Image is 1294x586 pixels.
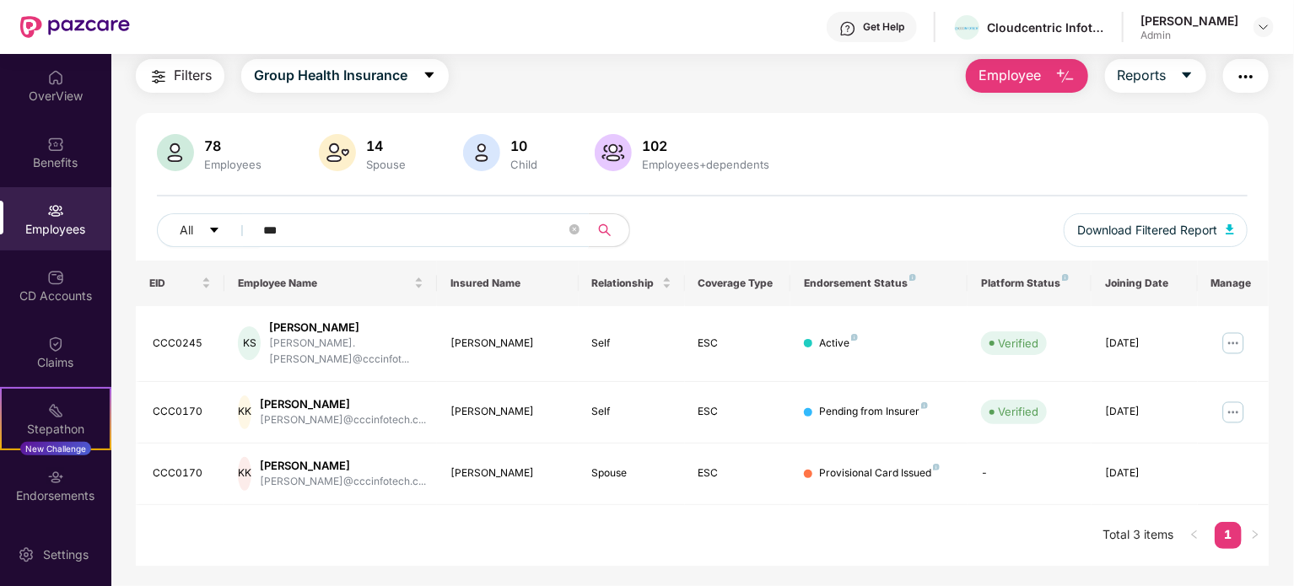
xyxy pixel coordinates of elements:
div: ESC [698,336,778,352]
img: svg+xml;base64,PHN2ZyBpZD0iRHJvcGRvd24tMzJ4MzIiIHhtbG5zPSJodHRwOi8vd3d3LnczLm9yZy8yMDAwL3N2ZyIgd2... [1257,20,1270,34]
img: svg+xml;base64,PHN2ZyBpZD0iQmVuZWZpdHMiIHhtbG5zPSJodHRwOi8vd3d3LnczLm9yZy8yMDAwL3N2ZyIgd2lkdGg9Ij... [47,136,64,153]
span: All [180,221,193,239]
div: CCC0170 [153,404,211,420]
div: [DATE] [1105,336,1184,352]
li: Total 3 items [1103,522,1174,549]
td: - [968,444,1092,505]
button: Employee [966,59,1088,93]
div: Admin [1140,29,1238,42]
div: Settings [38,546,94,563]
th: Employee Name [224,261,437,306]
img: svg+xml;base64,PHN2ZyBpZD0iQ0RfQWNjb3VudHMiIGRhdGEtbmFtZT0iQ0QgQWNjb3VudHMiIHhtbG5zPSJodHRwOi8vd3... [47,269,64,286]
img: svg+xml;base64,PHN2ZyB4bWxucz0iaHR0cDovL3d3dy53My5vcmcvMjAwMC9zdmciIHhtbG5zOnhsaW5rPSJodHRwOi8vd3... [463,134,500,171]
div: Spouse [592,465,671,481]
div: CCC0170 [153,465,211,481]
span: close-circle [569,223,580,239]
span: close-circle [569,224,580,234]
div: 102 [639,137,773,154]
img: svg+xml;base64,PHN2ZyB4bWxucz0iaHR0cDovL3d3dy53My5vcmcvMjAwMC9zdmciIHdpZHRoPSI4IiBoZWlnaHQ9IjgiIH... [933,464,940,470]
div: [PERSON_NAME] [260,396,426,412]
span: caret-down [208,224,220,238]
div: Active [819,336,858,352]
th: Insured Name [437,261,579,306]
span: Download Filtered Report [1077,221,1217,239]
img: manageButton [1220,399,1247,426]
div: 78 [201,137,265,154]
img: svg+xml;base64,PHN2ZyB4bWxucz0iaHR0cDovL3d3dy53My5vcmcvMjAwMC9zdmciIHdpZHRoPSI4IiBoZWlnaHQ9IjgiIH... [921,402,928,409]
span: Employee Name [238,277,411,290]
div: Stepathon [2,421,110,438]
div: ESC [698,465,778,481]
img: svg+xml;base64,PHN2ZyBpZD0iRW5kb3JzZW1lbnRzIiB4bWxucz0iaHR0cDovL3d3dy53My5vcmcvMjAwMC9zdmciIHdpZH... [47,469,64,486]
span: Filters [174,65,212,86]
button: Filters [136,59,224,93]
th: Coverage Type [685,261,791,306]
div: [PERSON_NAME] [450,465,565,481]
th: Manage [1198,261,1269,306]
button: Group Health Insurancecaret-down [241,59,449,93]
div: KS [238,326,261,360]
img: svg+xml;base64,PHN2ZyB4bWxucz0iaHR0cDovL3d3dy53My5vcmcvMjAwMC9zdmciIHdpZHRoPSIyNCIgaGVpZ2h0PSIyNC... [148,67,169,87]
div: Platform Status [981,277,1078,290]
img: svg+xml;base64,PHN2ZyBpZD0iSGVscC0zMngzMiIgeG1sbnM9Imh0dHA6Ly93d3cudzMub3JnLzIwMDAvc3ZnIiB3aWR0aD... [839,20,856,37]
div: Employees [201,158,265,171]
img: svg+xml;base64,PHN2ZyBpZD0iU2V0dGluZy0yMHgyMCIgeG1sbnM9Imh0dHA6Ly93d3cudzMub3JnLzIwMDAvc3ZnIiB3aW... [18,546,35,563]
span: Group Health Insurance [254,65,407,86]
img: svg+xml;base64,PHN2ZyB4bWxucz0iaHR0cDovL3d3dy53My5vcmcvMjAwMC9zdmciIHhtbG5zOnhsaW5rPSJodHRwOi8vd3... [1226,224,1234,234]
div: 14 [363,137,409,154]
span: left [1189,530,1200,540]
img: svg+xml;base64,PHN2ZyB4bWxucz0iaHR0cDovL3d3dy53My5vcmcvMjAwMC9zdmciIHdpZHRoPSIyMSIgaGVpZ2h0PSIyMC... [47,402,64,419]
button: right [1242,522,1269,549]
div: New Challenge [20,442,91,455]
th: Relationship [579,261,685,306]
div: [DATE] [1105,404,1184,420]
div: [PERSON_NAME] [269,320,423,336]
img: manageButton [1220,330,1247,357]
div: ESC [698,404,778,420]
img: svg+xml;base64,PHN2ZyB4bWxucz0iaHR0cDovL3d3dy53My5vcmcvMjAwMC9zdmciIHdpZHRoPSIyNCIgaGVpZ2h0PSIyNC... [1236,67,1256,87]
span: search [588,223,621,237]
div: 10 [507,137,541,154]
button: Allcaret-down [157,213,260,247]
span: Employee [979,65,1042,86]
div: Pending from Insurer [819,404,928,420]
div: [PERSON_NAME] [1140,13,1238,29]
span: caret-down [1180,68,1194,83]
div: Spouse [363,158,409,171]
img: svg+xml;base64,PHN2ZyB4bWxucz0iaHR0cDovL3d3dy53My5vcmcvMjAwMC9zdmciIHhtbG5zOnhsaW5rPSJodHRwOi8vd3... [1055,67,1076,87]
button: Download Filtered Report [1064,213,1248,247]
button: Reportscaret-down [1105,59,1206,93]
div: [PERSON_NAME] [450,404,565,420]
span: caret-down [423,68,436,83]
div: [PERSON_NAME] [450,336,565,352]
div: Child [507,158,541,171]
div: Verified [998,403,1038,420]
div: [PERSON_NAME].[PERSON_NAME]@cccinfot... [269,336,423,368]
li: Next Page [1242,522,1269,549]
button: left [1181,522,1208,549]
div: KK [238,457,251,491]
img: svg+xml;base64,PHN2ZyB4bWxucz0iaHR0cDovL3d3dy53My5vcmcvMjAwMC9zdmciIHhtbG5zOnhsaW5rPSJodHRwOi8vd3... [319,134,356,171]
a: 1 [1215,522,1242,547]
span: Relationship [592,277,659,290]
div: [PERSON_NAME] [260,458,426,474]
img: New Pazcare Logo [20,16,130,38]
img: svg+xml;base64,PHN2ZyB4bWxucz0iaHR0cDovL3d3dy53My5vcmcvMjAwMC9zdmciIHdpZHRoPSI4IiBoZWlnaHQ9IjgiIH... [851,334,858,341]
div: Employees+dependents [639,158,773,171]
div: Provisional Card Issued [819,465,940,481]
th: EID [136,261,224,306]
div: Self [592,336,671,352]
div: CCC0245 [153,336,211,352]
span: Reports [1118,65,1167,86]
div: Cloudcentric Infotech Private Limited [987,19,1105,35]
img: svg+xml;base64,PHN2ZyBpZD0iRW1wbG95ZWVzIiB4bWxucz0iaHR0cDovL3d3dy53My5vcmcvMjAwMC9zdmciIHdpZHRoPS... [47,202,64,219]
div: [PERSON_NAME]@cccinfotech.c... [260,412,426,428]
img: svg+xml;base64,PHN2ZyBpZD0iQ2xhaW0iIHhtbG5zPSJodHRwOi8vd3d3LnczLm9yZy8yMDAwL3N2ZyIgd2lkdGg9IjIwIi... [47,336,64,352]
li: 1 [1215,522,1242,549]
img: svg+xml;base64,PHN2ZyBpZD0iSG9tZSIgeG1sbnM9Imh0dHA6Ly93d3cudzMub3JnLzIwMDAvc3ZnIiB3aWR0aD0iMjAiIG... [47,69,64,86]
div: KK [238,395,251,429]
div: [PERSON_NAME]@cccinfotech.c... [260,474,426,490]
span: right [1250,530,1260,540]
img: svg+xml;base64,PHN2ZyB4bWxucz0iaHR0cDovL3d3dy53My5vcmcvMjAwMC9zdmciIHdpZHRoPSI4IiBoZWlnaHQ9IjgiIH... [1062,274,1069,281]
div: Verified [998,335,1038,352]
